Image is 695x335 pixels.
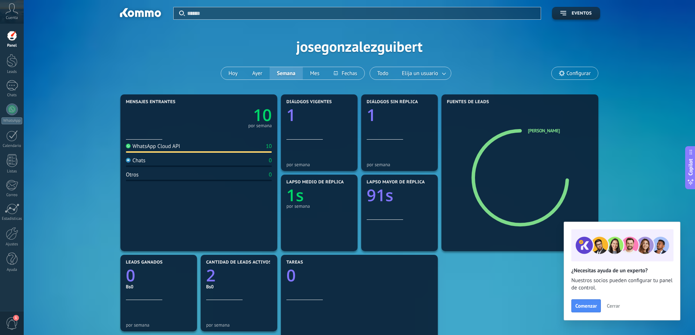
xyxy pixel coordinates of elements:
span: Cantidad de leads activos [206,260,271,265]
text: 1s [286,184,304,206]
text: 2 [206,264,216,287]
span: Diálogos sin réplica [367,100,418,105]
span: Lapso medio de réplica [286,180,344,185]
div: por semana [286,203,352,209]
a: 0 [286,264,432,287]
button: Hoy [221,67,245,79]
a: 0 [126,264,192,287]
div: Otros [126,171,139,178]
div: por semana [126,322,192,328]
div: WhatsApp [1,117,22,124]
img: Chats [126,158,131,163]
div: Panel [1,43,23,48]
text: 91s [367,184,393,206]
span: Configurar [567,70,591,77]
button: Comenzar [571,299,601,312]
div: por semana [206,322,272,328]
div: Chats [126,157,146,164]
div: Chats [1,93,23,98]
button: Fechas [327,67,364,79]
span: Diálogos vigentes [286,100,332,105]
text: 10 [253,104,272,126]
div: Calendario [1,144,23,148]
span: Cuenta [6,16,18,20]
button: Mes [303,67,327,79]
span: Eventos [572,11,592,16]
button: Cerrar [603,300,623,311]
a: 10 [199,104,272,126]
div: WhatsApp Cloud API [126,143,180,150]
div: por semana [286,162,352,167]
div: Estadísticas [1,217,23,221]
span: Copilot [687,159,694,175]
div: Leads [1,70,23,74]
h2: ¿Necesitas ayuda de un experto? [571,267,673,274]
text: 1 [367,104,376,126]
button: Elija un usuario [396,67,451,79]
img: WhatsApp Cloud API [126,144,131,148]
span: Cerrar [607,303,620,308]
a: 2 [206,264,272,287]
span: Leads ganados [126,260,163,265]
span: Fuentes de leads [447,100,489,105]
text: 1 [286,104,296,126]
span: Elija un usuario [401,69,440,78]
div: por semana [367,162,432,167]
button: Ayer [245,67,270,79]
div: Listas [1,169,23,174]
span: Lapso mayor de réplica [367,180,425,185]
div: Correo [1,193,23,198]
button: Semana [270,67,303,79]
span: Tareas [286,260,303,265]
text: 0 [286,264,296,287]
button: Todo [370,67,396,79]
span: Comenzar [575,303,597,308]
a: [PERSON_NAME] [528,128,560,134]
div: 0 [269,157,272,164]
div: Bs0 [206,284,272,290]
a: 91s [367,184,432,206]
div: Ayuda [1,268,23,272]
div: 10 [266,143,272,150]
div: Ajustes [1,242,23,247]
span: Mensajes entrantes [126,100,175,105]
text: 0 [126,264,135,287]
span: Nuestros socios pueden configurar tu panel de control. [571,277,673,292]
button: Eventos [552,7,600,20]
div: Bs0 [126,284,192,290]
div: por semana [248,124,272,128]
span: 1 [13,315,19,321]
div: 0 [269,171,272,178]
